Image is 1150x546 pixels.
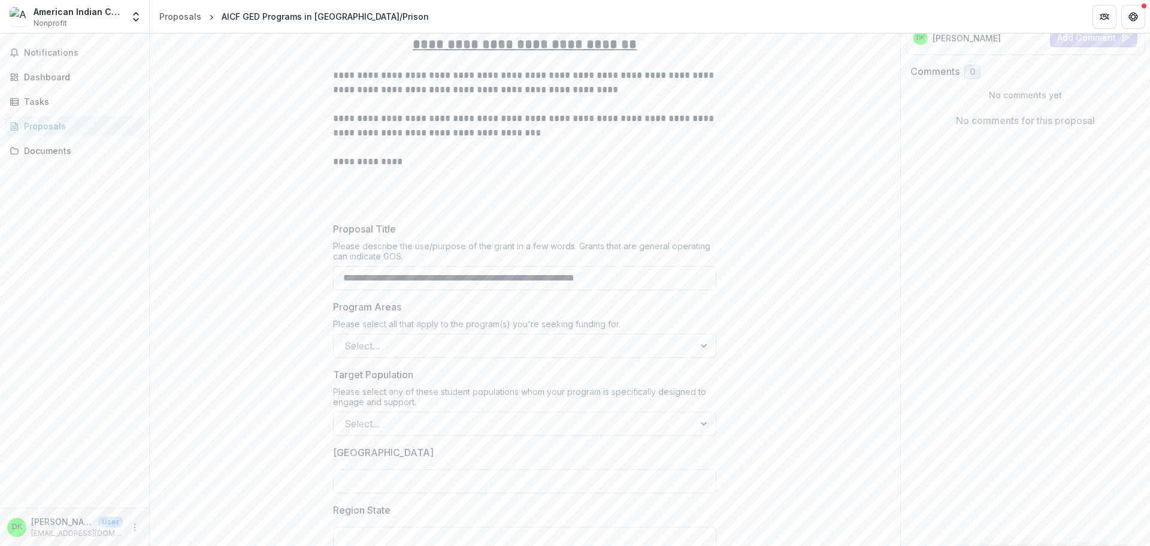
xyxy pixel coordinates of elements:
[155,8,206,25] a: Proposals
[910,66,960,77] h2: Comments
[333,319,716,334] div: Please select all that apply to the program(s) you're seeking funding for.
[222,10,429,23] div: AICF GED Programs in [GEOGRAPHIC_DATA]/Prison
[333,387,716,412] div: Please select any of these student populations whom your program is specifically designed to enga...
[333,367,413,382] p: Target Population
[24,144,135,157] div: Documents
[24,95,135,108] div: Tasks
[5,67,144,87] a: Dashboard
[24,48,140,58] span: Notifications
[933,32,1001,44] p: [PERSON_NAME]
[956,113,1095,128] p: No comments for this proposal
[34,18,67,29] span: Nonprofit
[128,520,142,535] button: More
[5,116,144,136] a: Proposals
[31,515,93,528] p: [PERSON_NAME]
[333,445,434,460] p: [GEOGRAPHIC_DATA]
[333,222,396,236] p: Proposal Title
[1121,5,1145,29] button: Get Help
[5,141,144,161] a: Documents
[31,528,123,539] p: [EMAIL_ADDRESS][DOMAIN_NAME]
[34,5,123,18] div: American Indian College Fund
[333,300,401,314] p: Program Areas
[1092,5,1116,29] button: Partners
[12,523,22,531] div: Daniel Khouri
[5,43,144,62] button: Notifications
[159,10,201,23] div: Proposals
[10,7,29,26] img: American Indian College Fund
[98,517,123,527] p: User
[1050,28,1137,47] button: Add Comment
[24,120,135,132] div: Proposals
[916,35,925,41] div: Daniel Khouri
[970,67,975,77] span: 0
[128,5,144,29] button: Open entity switcher
[333,241,716,266] div: Please describe the use/purpose of the grant in a few words. Grants that are general operating ca...
[5,92,144,111] a: Tasks
[155,8,434,25] nav: breadcrumb
[910,89,1141,101] p: No comments yet
[24,71,135,83] div: Dashboard
[333,503,391,517] p: Region State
